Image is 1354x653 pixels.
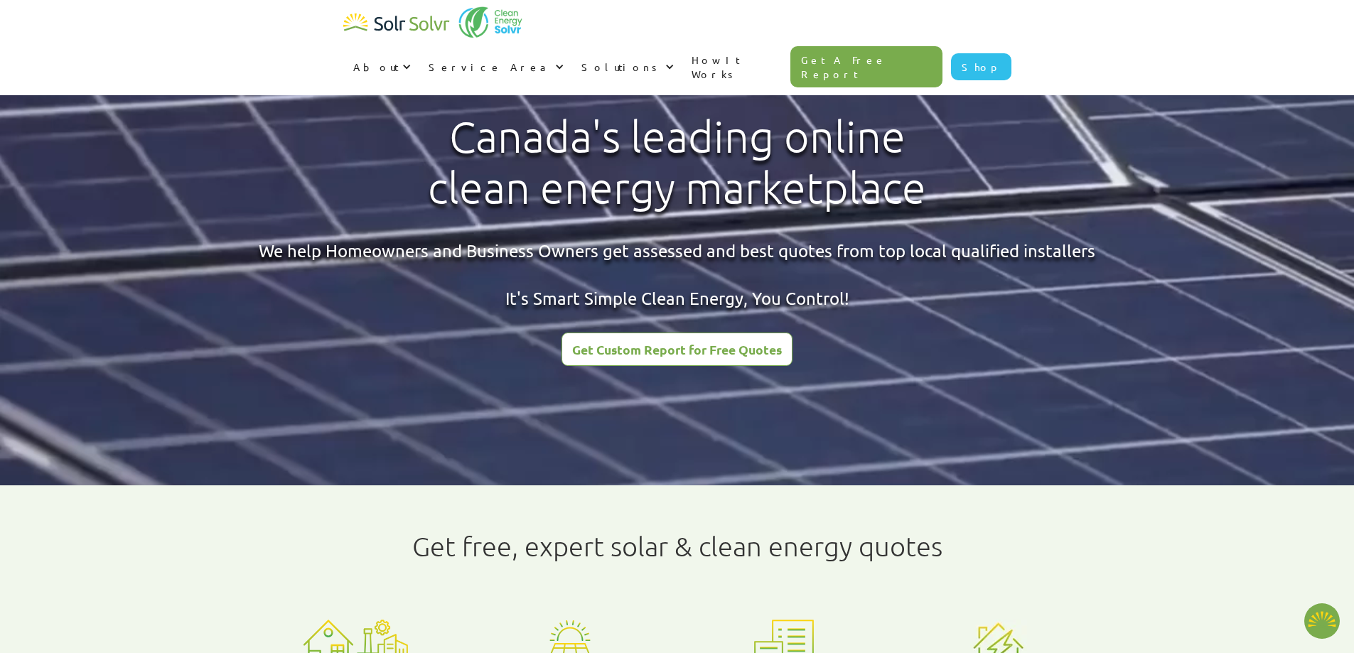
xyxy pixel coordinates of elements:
div: We help Homeowners and Business Owners get assessed and best quotes from top local qualified inst... [259,239,1095,311]
button: Open chatbot widget [1304,603,1340,639]
div: Get Custom Report for Free Quotes [572,343,782,356]
a: Get Custom Report for Free Quotes [562,333,792,366]
div: Service Area [419,45,571,88]
img: 1702586718.png [1304,603,1340,639]
a: Shop [951,53,1011,80]
h1: Get free, expert solar & clean energy quotes [412,531,942,562]
div: About [353,60,399,74]
h1: Canada's leading online clean energy marketplace [416,112,938,214]
div: About [343,45,419,88]
div: Solutions [571,45,682,88]
a: Get A Free Report [790,46,942,87]
div: Service Area [429,60,552,74]
div: Solutions [581,60,662,74]
a: How It Works [682,38,791,95]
